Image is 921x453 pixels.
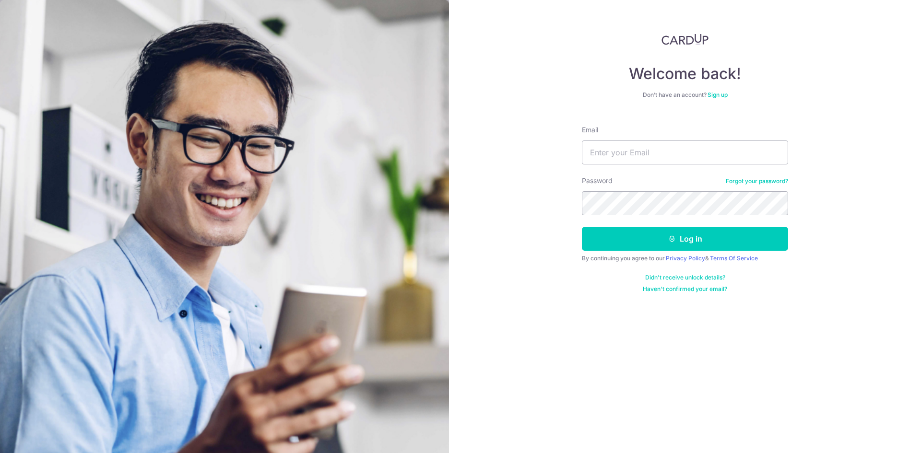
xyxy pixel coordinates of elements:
[582,255,788,262] div: By continuing you agree to our &
[666,255,705,262] a: Privacy Policy
[582,227,788,251] button: Log in
[708,91,728,98] a: Sign up
[726,177,788,185] a: Forgot your password?
[643,285,727,293] a: Haven't confirmed your email?
[582,64,788,83] h4: Welcome back!
[661,34,708,45] img: CardUp Logo
[582,125,598,135] label: Email
[582,176,613,186] label: Password
[710,255,758,262] a: Terms Of Service
[645,274,725,281] a: Didn't receive unlock details?
[582,91,788,99] div: Don’t have an account?
[582,140,788,164] input: Enter your Email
